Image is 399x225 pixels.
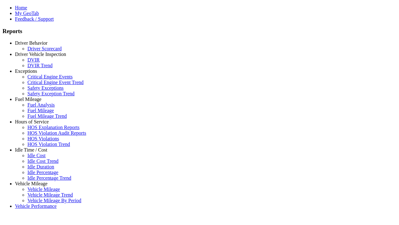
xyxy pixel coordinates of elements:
a: HOS Violations [27,136,59,141]
a: Vehicle Mileage Trend [27,192,73,197]
a: My GeoTab [15,11,39,16]
a: Idle Percentage Trend [27,175,71,181]
a: Fuel Mileage Trend [27,113,67,119]
a: Fuel Mileage [15,97,41,102]
a: Idle Percentage [27,170,58,175]
a: Idle Cost [27,153,46,158]
a: Driver Scorecard [27,46,62,51]
a: Idle Time / Cost [15,147,47,152]
a: Safety Exceptions [27,85,64,91]
a: HOS Violation Audit Reports [27,130,86,136]
a: Vehicle Mileage [27,187,60,192]
a: Feedback / Support [15,16,54,22]
a: Home [15,5,27,10]
a: Critical Engine Events [27,74,73,79]
a: Vehicle Performance [15,203,57,209]
h3: Reports [2,28,397,35]
a: Safety Exception Trend [27,91,75,96]
a: Idle Duration [27,164,54,169]
a: Fuel Mileage [27,108,54,113]
a: Driver Vehicle Inspection [15,52,66,57]
a: HOS Explanation Reports [27,125,79,130]
a: DVIR [27,57,40,62]
a: Idle Cost Trend [27,158,59,164]
a: Critical Engine Event Trend [27,80,84,85]
a: Fuel Analysis [27,102,55,107]
a: Hours of Service [15,119,49,124]
a: DVIR Trend [27,63,52,68]
a: Driver Behavior [15,40,47,46]
a: Exceptions [15,68,37,74]
a: Vehicle Mileage By Period [27,198,81,203]
a: Vehicle Mileage [15,181,47,186]
a: HOS Violation Trend [27,142,70,147]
